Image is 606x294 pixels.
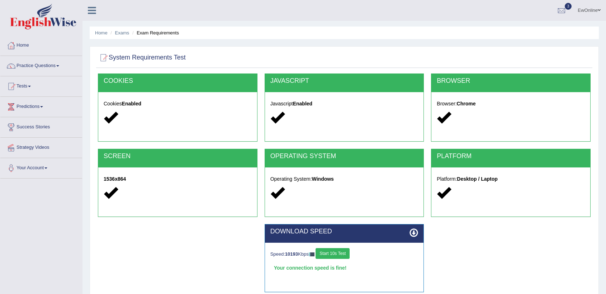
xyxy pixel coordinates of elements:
a: Practice Questions [0,56,82,74]
h2: System Requirements Test [98,52,186,63]
h2: PLATFORM [437,153,585,160]
h2: SCREEN [104,153,252,160]
strong: Windows [312,176,334,182]
h2: OPERATING SYSTEM [270,153,418,160]
h5: Operating System: [270,176,418,182]
h2: JAVASCRIPT [270,77,418,85]
strong: Desktop / Laptop [457,176,498,182]
h5: Platform: [437,176,585,182]
a: Tests [0,76,82,94]
h2: COOKIES [104,77,252,85]
h5: Javascript [270,101,418,106]
div: Your connection speed is fine! [270,262,418,273]
h5: Browser: [437,101,585,106]
strong: 10193 [285,251,298,257]
div: Speed: Kbps [270,248,418,261]
button: Start 10s Test [316,248,350,259]
h2: BROWSER [437,77,585,85]
a: Predictions [0,97,82,115]
h5: Cookies [104,101,252,106]
a: Success Stories [0,117,82,135]
a: Exams [115,30,129,35]
strong: Enabled [122,101,141,106]
span: 3 [565,3,572,10]
a: Home [0,35,82,53]
img: ajax-loader-fb-connection.gif [309,252,314,256]
a: Home [95,30,108,35]
strong: Chrome [457,101,476,106]
li: Exam Requirements [131,29,179,36]
a: Your Account [0,158,82,176]
h2: DOWNLOAD SPEED [270,228,418,235]
a: Strategy Videos [0,138,82,156]
strong: Enabled [293,101,312,106]
strong: 1536x864 [104,176,126,182]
